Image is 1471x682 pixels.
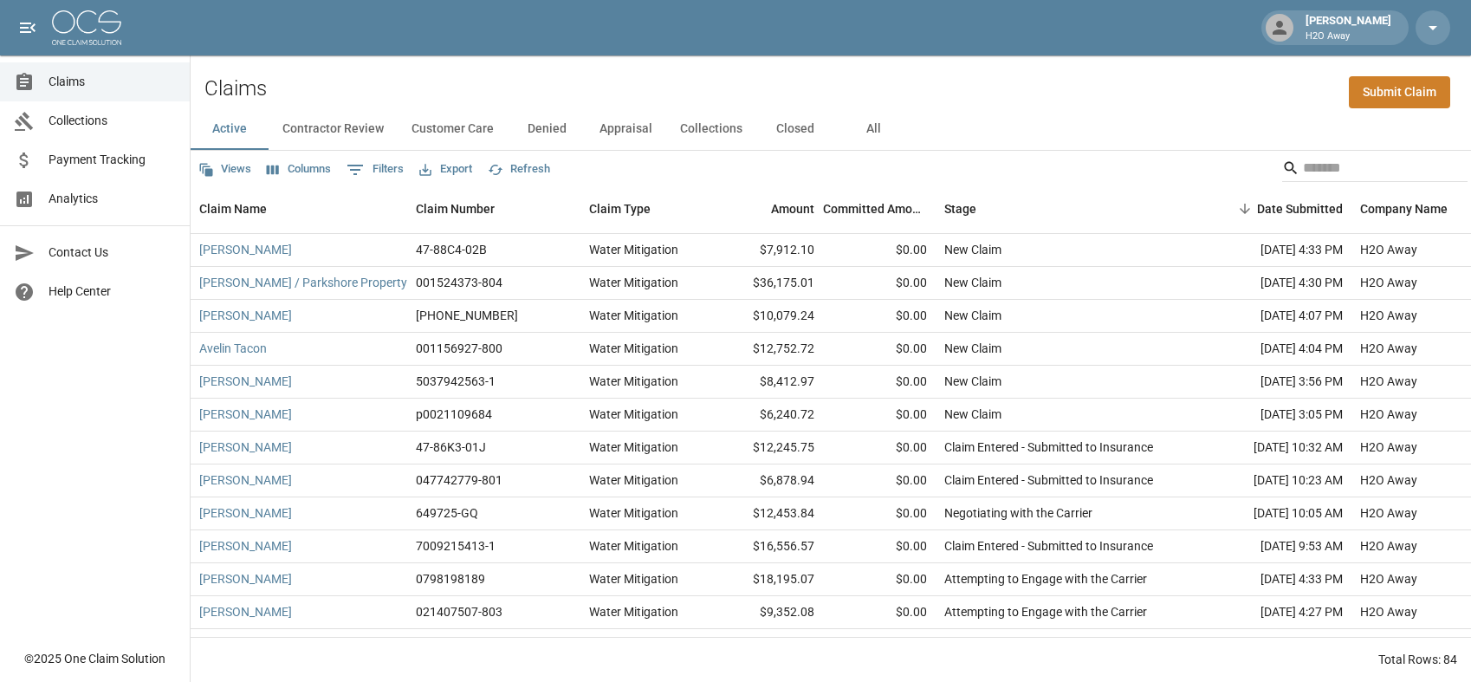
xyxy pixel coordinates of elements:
[710,629,823,662] div: $26,684.84
[710,234,823,267] div: $7,912.10
[944,406,1001,423] div: New Claim
[416,438,486,456] div: 47-86K3-01J
[199,307,292,324] a: [PERSON_NAME]
[199,603,292,620] a: [PERSON_NAME]
[269,108,398,150] button: Contractor Review
[944,636,1144,653] div: Negotiating with Third-Party Adjuster
[944,471,1153,489] div: Claim Entered - Submitted to Insurance
[49,112,176,130] span: Collections
[823,464,936,497] div: $0.00
[1196,185,1351,233] div: Date Submitted
[944,307,1001,324] div: New Claim
[1378,651,1457,668] div: Total Rows: 84
[1196,563,1351,596] div: [DATE] 4:33 PM
[936,185,1196,233] div: Stage
[589,406,678,423] div: Water Mitigation
[1282,154,1468,185] div: Search
[407,185,580,233] div: Claim Number
[416,570,485,588] div: 0798198189
[194,156,256,183] button: Views
[49,283,176,301] span: Help Center
[1360,603,1417,620] div: H2O Away
[823,185,927,233] div: Committed Amount
[589,537,678,555] div: Water Mitigation
[199,570,292,588] a: [PERSON_NAME]
[49,244,176,262] span: Contact Us
[1233,197,1257,221] button: Sort
[1196,300,1351,333] div: [DATE] 4:07 PM
[589,241,678,258] div: Water Mitigation
[710,596,823,629] div: $9,352.08
[710,563,823,596] div: $18,195.07
[199,504,292,522] a: [PERSON_NAME]
[1360,406,1417,423] div: H2O Away
[1360,570,1417,588] div: H2O Away
[1196,333,1351,366] div: [DATE] 4:04 PM
[823,432,936,464] div: $0.00
[823,530,936,563] div: $0.00
[199,471,292,489] a: [PERSON_NAME]
[944,504,1092,522] div: Negotiating with the Carrier
[1349,76,1450,108] a: Submit Claim
[416,241,487,258] div: 47-88C4-02B
[1360,636,1417,653] div: H2O Away
[1196,464,1351,497] div: [DATE] 10:23 AM
[823,366,936,399] div: $0.00
[1196,267,1351,300] div: [DATE] 4:30 PM
[199,373,292,390] a: [PERSON_NAME]
[1360,241,1417,258] div: H2O Away
[199,537,292,555] a: [PERSON_NAME]
[416,307,518,324] div: 000-01-303343
[589,504,678,522] div: Water Mitigation
[589,603,678,620] div: Water Mitigation
[416,504,478,522] div: 649725-GQ
[1196,399,1351,432] div: [DATE] 3:05 PM
[1306,29,1391,44] p: H2O Away
[771,185,814,233] div: Amount
[1196,432,1351,464] div: [DATE] 10:32 AM
[199,438,292,456] a: [PERSON_NAME]
[191,108,1471,150] div: dynamic tabs
[823,399,936,432] div: $0.00
[416,340,502,357] div: 001156927-800
[416,603,502,620] div: 021407507-803
[944,373,1001,390] div: New Claim
[416,373,496,390] div: 5037942563-1
[49,73,176,91] span: Claims
[823,563,936,596] div: $0.00
[710,399,823,432] div: $6,240.72
[710,366,823,399] div: $8,412.97
[416,406,492,423] div: p0021109684
[589,340,678,357] div: Water Mitigation
[1360,438,1417,456] div: H2O Away
[710,497,823,530] div: $12,453.84
[10,10,45,45] button: open drawer
[1299,12,1398,43] div: [PERSON_NAME]
[944,603,1147,620] div: Attempting to Engage with the Carrier
[823,333,936,366] div: $0.00
[823,596,936,629] div: $0.00
[834,108,912,150] button: All
[589,471,678,489] div: Water Mitigation
[589,307,678,324] div: Water Mitigation
[1360,537,1417,555] div: H2O Away
[589,185,651,233] div: Claim Type
[823,185,936,233] div: Committed Amount
[483,156,554,183] button: Refresh
[1257,185,1343,233] div: Date Submitted
[1196,366,1351,399] div: [DATE] 3:56 PM
[944,537,1153,555] div: Claim Entered - Submitted to Insurance
[589,373,678,390] div: Water Mitigation
[1360,307,1417,324] div: H2O Away
[580,185,710,233] div: Claim Type
[1360,185,1448,233] div: Company Name
[823,234,936,267] div: $0.00
[589,274,678,291] div: Water Mitigation
[416,185,495,233] div: Claim Number
[710,267,823,300] div: $36,175.01
[191,108,269,150] button: Active
[416,537,496,555] div: 7009215413-1
[944,274,1001,291] div: New Claim
[204,76,267,101] h2: Claims
[416,471,502,489] div: 047742779-801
